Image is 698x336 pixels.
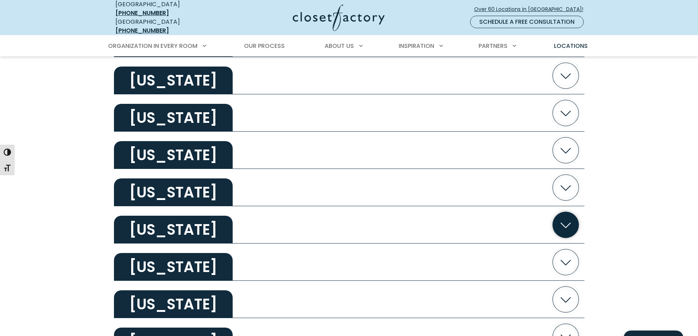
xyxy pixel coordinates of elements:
span: Inspiration [399,42,434,50]
h2: [US_STATE] [114,216,233,243]
a: [PHONE_NUMBER] [115,26,169,35]
nav: Primary Menu [103,36,595,56]
span: Organization in Every Room [108,42,197,50]
button: [US_STATE] [114,94,584,132]
button: [US_STATE] [114,132,584,169]
img: Closet Factory Logo [293,4,385,31]
a: Schedule a Free Consultation [470,16,584,28]
a: Over 60 Locations in [GEOGRAPHIC_DATA]! [474,3,590,16]
h2: [US_STATE] [114,253,233,281]
button: [US_STATE] [114,57,584,94]
a: [PHONE_NUMBER] [115,9,169,17]
div: [GEOGRAPHIC_DATA] [115,18,222,35]
h2: [US_STATE] [114,67,233,94]
span: Over 60 Locations in [GEOGRAPHIC_DATA]! [474,5,589,13]
span: Our Process [244,42,285,50]
button: [US_STATE] [114,281,584,318]
h2: [US_STATE] [114,290,233,318]
span: Locations [554,42,588,50]
h2: [US_STATE] [114,141,233,169]
h2: [US_STATE] [114,178,233,206]
button: [US_STATE] [114,206,584,243]
span: About Us [325,42,354,50]
span: Partners [479,42,507,50]
button: [US_STATE] [114,169,584,206]
button: [US_STATE] [114,243,584,281]
h2: [US_STATE] [114,104,233,132]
